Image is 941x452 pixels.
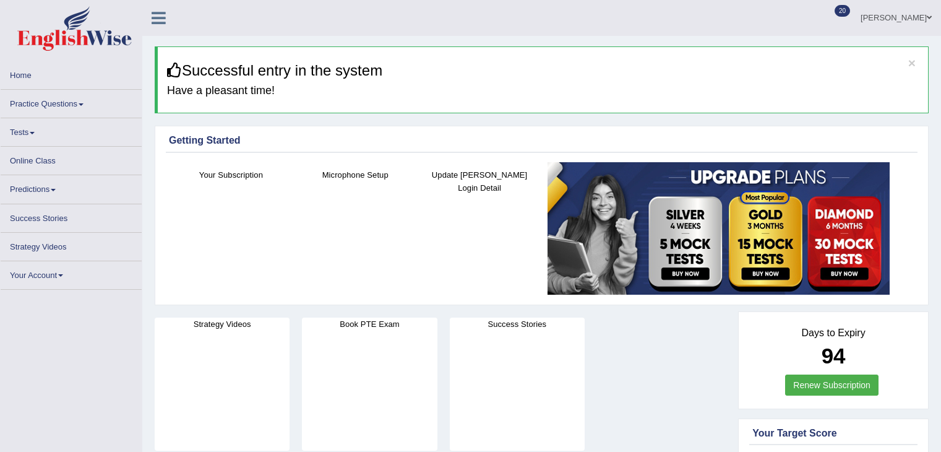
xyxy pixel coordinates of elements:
h4: Strategy Videos [155,318,290,331]
a: Practice Questions [1,90,142,114]
div: Your Target Score [752,426,914,441]
h3: Successful entry in the system [167,63,919,79]
a: Home [1,61,142,85]
h4: Microphone Setup [299,168,411,181]
div: Getting Started [169,133,914,148]
a: Online Class [1,147,142,171]
a: Strategy Videos [1,233,142,257]
img: small5.jpg [548,162,890,295]
h4: Update [PERSON_NAME] Login Detail [424,168,536,194]
a: Your Account [1,261,142,285]
b: 94 [822,344,846,368]
a: Predictions [1,175,142,199]
h4: Success Stories [450,318,585,331]
h4: Your Subscription [175,168,287,181]
h4: Book PTE Exam [302,318,437,331]
button: × [908,56,916,69]
a: Renew Subscription [785,375,879,396]
a: Tests [1,118,142,142]
h4: Days to Expiry [752,328,914,339]
span: 20 [835,5,850,17]
h4: Have a pleasant time! [167,85,919,97]
a: Success Stories [1,204,142,228]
